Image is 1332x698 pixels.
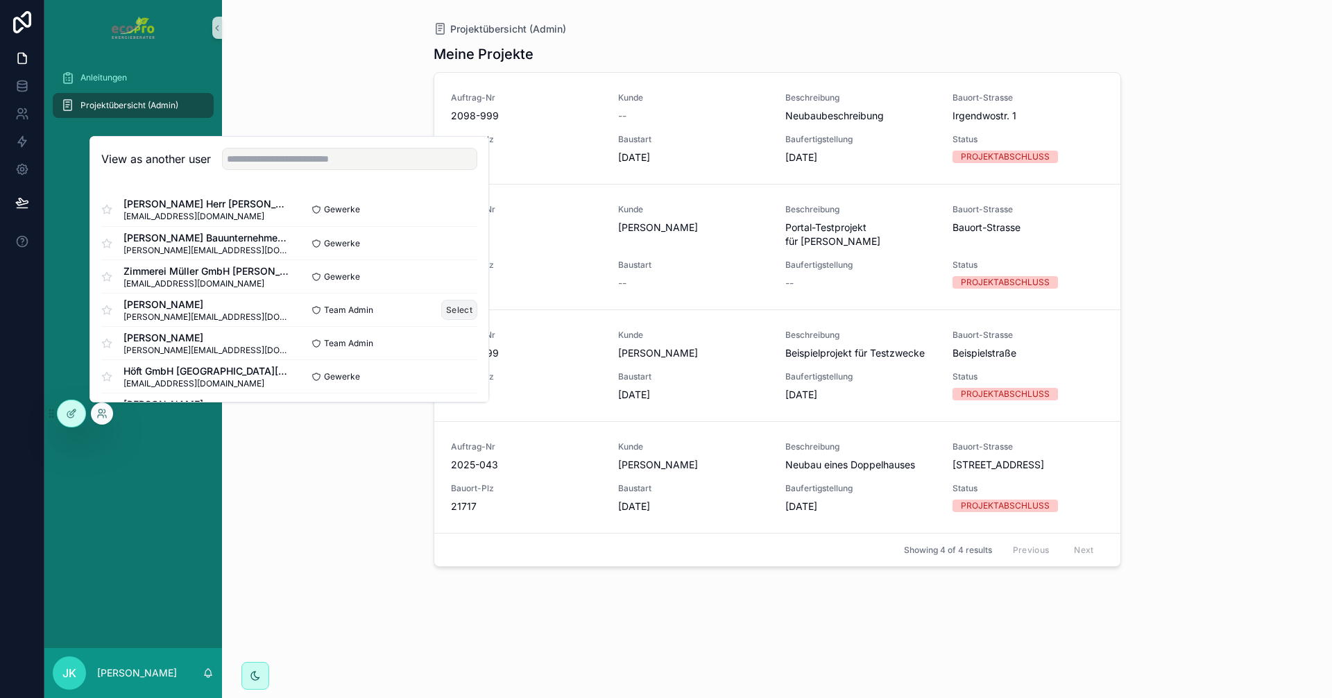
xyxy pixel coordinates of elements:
span: [EMAIL_ADDRESS][DOMAIN_NAME] [123,278,289,289]
span: 2025-043 [451,458,601,472]
span: Kunde [618,330,769,341]
span: Portal-Testprojekt für [PERSON_NAME] [785,221,936,248]
h1: Meine Projekte [434,44,533,64]
span: Beispielprojekt für Testzwecke [785,346,936,360]
div: PROJEKTABSCHLUSS [961,276,1050,289]
span: in [451,221,601,235]
span: Projektübersicht (Admin) [450,22,566,36]
span: [DATE] [618,151,769,164]
span: [PERSON_NAME] [618,221,698,235]
span: Baustart [618,483,769,494]
span: Showing 4 of 4 results [904,545,992,556]
a: Anleitungen [53,65,214,90]
span: Bauort-Plz [451,483,601,494]
span: Bauort-Plz [451,134,601,145]
span: Kunde [618,441,769,452]
span: JK [62,665,76,681]
span: Neubau eines Doppelhauses [785,458,936,472]
span: [PERSON_NAME] [123,331,289,345]
span: [PERSON_NAME] [618,346,698,360]
span: [PERSON_NAME][EMAIL_ADDRESS][DOMAIN_NAME] [123,312,289,323]
span: [PERSON_NAME] [123,298,289,312]
span: [EMAIL_ADDRESS][DOMAIN_NAME] [123,211,289,222]
span: [DATE] [785,151,936,164]
div: PROJEKTABSCHLUSS [961,388,1050,400]
span: Baustart [618,259,769,271]
span: Beschreibung [785,441,936,452]
span: [DATE] [618,500,769,513]
span: [EMAIL_ADDRESS][DOMAIN_NAME] [123,378,289,389]
span: Bauort-Plz [451,259,601,271]
span: Auftrag-Nr [451,204,601,215]
span: Beschreibung [785,330,936,341]
span: 99999 [451,276,601,290]
span: [DATE] [618,388,769,402]
img: App logo [112,17,154,39]
span: Bauort-Strasse [953,221,1103,235]
span: Team Admin [324,338,373,349]
span: [PERSON_NAME][EMAIL_ADDRESS][DOMAIN_NAME] [123,345,289,356]
span: Gewerke [324,204,360,215]
a: Projektübersicht (Admin) [434,22,566,36]
div: scrollable content [44,56,222,136]
span: [PERSON_NAME][EMAIL_ADDRESS][DOMAIN_NAME] [123,245,289,256]
div: PROJEKTABSCHLUSS [961,151,1050,163]
div: PROJEKTABSCHLUSS [961,500,1050,512]
span: -- [618,109,626,123]
span: Bauort-Strasse [953,204,1103,215]
span: Baustart [618,371,769,382]
span: Status [953,134,1103,145]
span: Auftrag-Nr [451,441,601,452]
span: 21717 [451,500,601,513]
span: Anleitungen [80,72,127,83]
span: Baustart [618,134,769,145]
span: Team Admin [324,305,373,316]
span: Gewerke [324,271,360,282]
span: Bauort-Strasse [953,92,1103,103]
span: 27432 [451,151,601,164]
span: [PERSON_NAME] Herr [PERSON_NAME] [123,197,289,211]
span: Bauort-Plz [451,371,601,382]
span: 21717 [451,388,601,402]
span: Bauort-Strasse [953,330,1103,341]
span: Beschreibung [785,204,936,215]
span: Baufertigstellung [785,483,936,494]
a: Auftrag-Nr2099-999Kunde[PERSON_NAME]BeschreibungBeispielprojekt für TestzweckeBauort-StrasseBeisp... [434,309,1120,421]
span: Status [953,483,1103,494]
span: [PERSON_NAME] Bauunternehmen GmbH [PERSON_NAME] [123,231,289,245]
p: [PERSON_NAME] [97,666,177,680]
button: Select [441,300,477,320]
span: -- [618,276,626,290]
span: [DATE] [785,388,936,402]
span: Baufertigstellung [785,371,936,382]
span: [PERSON_NAME] [123,398,289,411]
span: Projektübersicht (Admin) [80,100,178,111]
a: Auftrag-Nr2098-999Kunde--BeschreibungNeubaubeschreibungBauort-StrasseIrgendwostr. 1Bauort-Plz2743... [434,73,1120,184]
span: Beschreibung [785,92,936,103]
span: [DATE] [785,500,936,513]
span: [STREET_ADDRESS] [953,458,1103,472]
span: Auftrag-Nr [451,92,601,103]
span: Bauort-Strasse [953,441,1103,452]
span: Kunde [618,92,769,103]
span: Neubaubeschreibung [785,109,936,123]
a: Auftrag-Nr2025-043Kunde[PERSON_NAME]BeschreibungNeubau eines DoppelhausesBauort-Strasse[STREET_AD... [434,421,1120,533]
span: Gewerke [324,371,360,382]
span: Baufertigstellung [785,259,936,271]
h2: View as another user [101,151,211,167]
span: -- [785,276,794,290]
span: Irgendwostr. 1 [953,109,1103,123]
span: Zimmerei Müller GmbH [PERSON_NAME] [123,264,289,278]
span: Kunde [618,204,769,215]
span: [PERSON_NAME] [618,458,698,472]
a: Projektübersicht (Admin) [53,93,214,118]
span: Status [953,371,1103,382]
a: Auftrag-NrinKunde[PERSON_NAME]BeschreibungPortal-Testprojekt für [PERSON_NAME]Bauort-StrasseBauor... [434,184,1120,309]
span: 2098-999 [451,109,601,123]
span: Status [953,259,1103,271]
span: Höft GmbH [GEOGRAPHIC_DATA][PERSON_NAME] [123,364,289,378]
span: Gewerke [324,238,360,249]
span: Beispielstraße [953,346,1103,360]
span: Auftrag-Nr [451,330,601,341]
span: 2099-999 [451,346,601,360]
